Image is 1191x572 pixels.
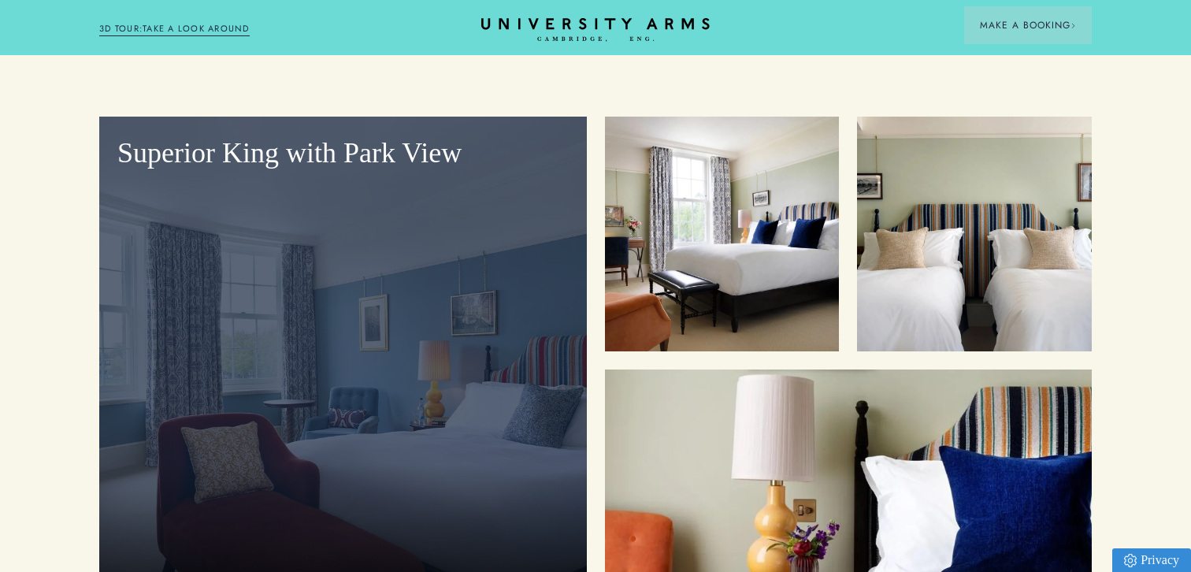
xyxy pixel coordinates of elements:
[99,22,250,36] a: 3D TOUR:TAKE A LOOK AROUND
[481,18,710,43] a: Home
[1124,554,1137,567] img: Privacy
[1112,548,1191,572] a: Privacy
[117,135,569,173] p: Superior King with Park View
[980,18,1076,32] span: Make a Booking
[1070,23,1076,28] img: Arrow icon
[964,6,1092,44] button: Make a BookingArrow icon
